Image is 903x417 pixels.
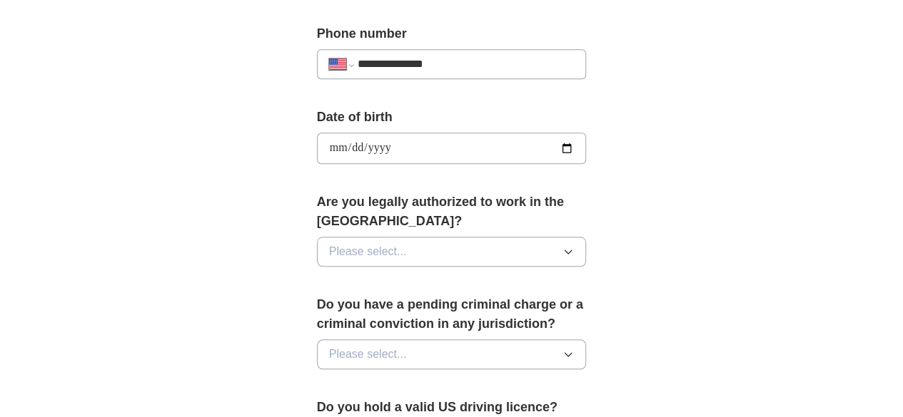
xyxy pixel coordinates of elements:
[317,398,587,417] label: Do you hold a valid US driving licence?
[317,295,587,334] label: Do you have a pending criminal charge or a criminal conviction in any jurisdiction?
[317,108,587,127] label: Date of birth
[317,237,587,267] button: Please select...
[317,24,587,43] label: Phone number
[329,243,407,260] span: Please select...
[317,339,587,369] button: Please select...
[317,192,587,231] label: Are you legally authorized to work in the [GEOGRAPHIC_DATA]?
[329,346,407,363] span: Please select...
